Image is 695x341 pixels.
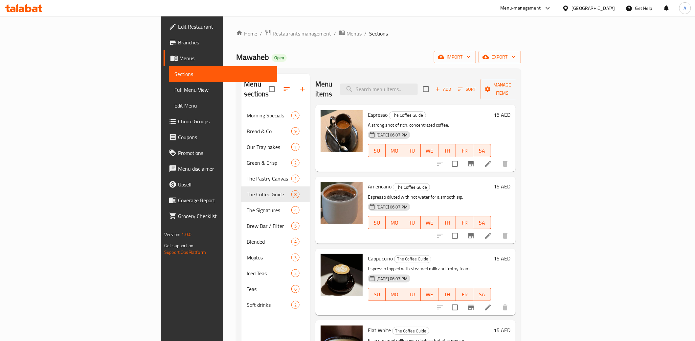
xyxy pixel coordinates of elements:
span: Edit Menu [174,102,272,110]
button: TH [438,144,456,157]
span: The Coffee Guide [392,327,429,335]
h6: 15 AED [494,182,510,191]
a: Branches [164,35,277,50]
div: items [291,222,300,230]
p: Espresso diluted with hot water for a smooth sip. [368,193,491,201]
span: Sort sections [279,81,295,97]
span: SU [371,290,383,299]
a: Promotions [164,145,277,161]
div: Teas6 [241,281,310,297]
span: WE [423,290,436,299]
button: delete [497,156,513,172]
span: A [684,5,686,12]
span: WE [423,218,436,228]
div: items [291,301,300,309]
span: Menu disclaimer [178,165,272,173]
span: FR [459,218,471,228]
div: Iced Teas2 [241,265,310,281]
span: Branches [178,38,272,46]
span: Select section [419,82,433,96]
span: Espresso [368,110,388,120]
span: Upsell [178,181,272,188]
button: TU [403,288,421,301]
a: Sections [169,66,277,82]
span: TU [406,218,418,228]
div: [GEOGRAPHIC_DATA] [572,5,615,12]
span: 1 [292,176,299,182]
p: Espresso topped with steamed milk and frothy foam. [368,265,491,273]
span: 2 [292,302,299,308]
a: Edit menu item [484,160,492,168]
a: Menus [339,29,362,38]
div: The Coffee Guide8 [241,186,310,202]
div: Mojitos3 [241,250,310,265]
span: 4 [292,239,299,245]
span: Select to update [448,157,462,171]
div: items [291,254,300,261]
span: 2 [292,160,299,166]
button: TU [403,144,421,157]
span: import [439,53,471,61]
div: Mojitos [247,254,291,261]
div: The Coffee Guide [393,183,430,191]
span: Grocery Checklist [178,212,272,220]
span: 3 [292,255,299,261]
span: TU [406,146,418,156]
span: Menus [179,54,272,62]
span: 1.0.0 [182,230,192,239]
span: Flat White [368,325,391,335]
a: Menus [164,50,277,66]
span: MO [388,218,400,228]
span: Sections [369,30,388,37]
span: Americano [368,182,392,191]
button: SU [368,216,386,229]
span: Sort [458,85,476,93]
span: Choice Groups [178,117,272,125]
button: MO [386,144,403,157]
button: Add [433,84,454,94]
span: 8 [292,191,299,198]
a: Menu disclaimer [164,161,277,177]
div: Blended [247,238,291,246]
button: Manage items [481,79,525,99]
span: Menus [347,30,362,37]
span: Get support on: [164,241,194,250]
h6: 15 AED [494,326,510,335]
button: export [479,51,521,63]
span: Our Tray bakes [247,143,291,151]
span: TU [406,290,418,299]
span: Morning Specials [247,111,291,119]
span: The Coffee Guide [389,111,426,119]
span: The Coffee Guide [247,190,291,198]
button: WE [421,144,438,157]
button: import [434,51,476,63]
button: SA [473,144,491,157]
span: SA [476,146,488,156]
div: The Signatures4 [241,202,310,218]
button: WE [421,216,438,229]
div: Green & Crisp2 [241,155,310,171]
span: MO [388,290,400,299]
button: TH [438,288,456,301]
li: / [334,30,336,37]
div: Bread & Co [247,127,291,135]
div: Brew Bar / Filter5 [241,218,310,234]
img: Cappuccino [321,254,363,296]
img: Espresso [321,110,363,152]
span: SA [476,290,488,299]
span: MO [388,146,400,156]
div: items [291,175,300,183]
span: Manage items [486,81,519,97]
h6: 15 AED [494,254,510,263]
div: The Pastry Canvas [247,175,291,183]
span: Soft drinks [247,301,291,309]
span: WE [423,146,436,156]
span: Promotions [178,149,272,157]
img: Americano [321,182,363,224]
a: Edit Menu [169,98,277,113]
div: items [291,269,300,277]
a: Edit menu item [484,304,492,311]
button: FR [456,216,473,229]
